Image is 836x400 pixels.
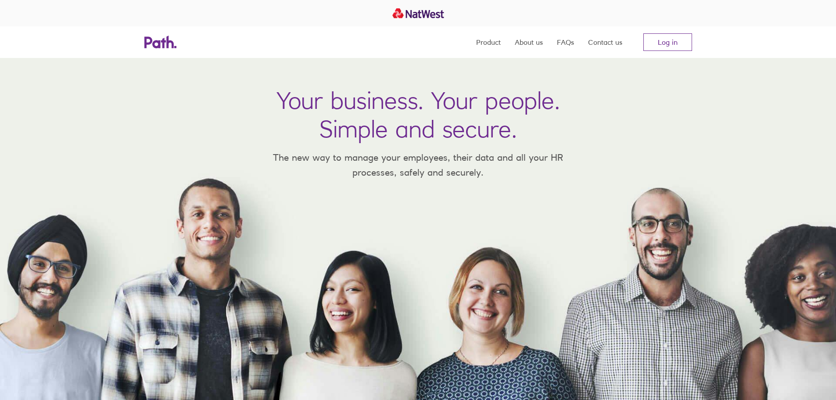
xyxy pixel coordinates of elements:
a: About us [515,26,543,58]
a: Log in [643,33,692,51]
a: Product [476,26,501,58]
p: The new way to manage your employees, their data and all your HR processes, safely and securely. [260,150,576,180]
a: FAQs [557,26,574,58]
a: Contact us [588,26,622,58]
h1: Your business. Your people. Simple and secure. [276,86,560,143]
